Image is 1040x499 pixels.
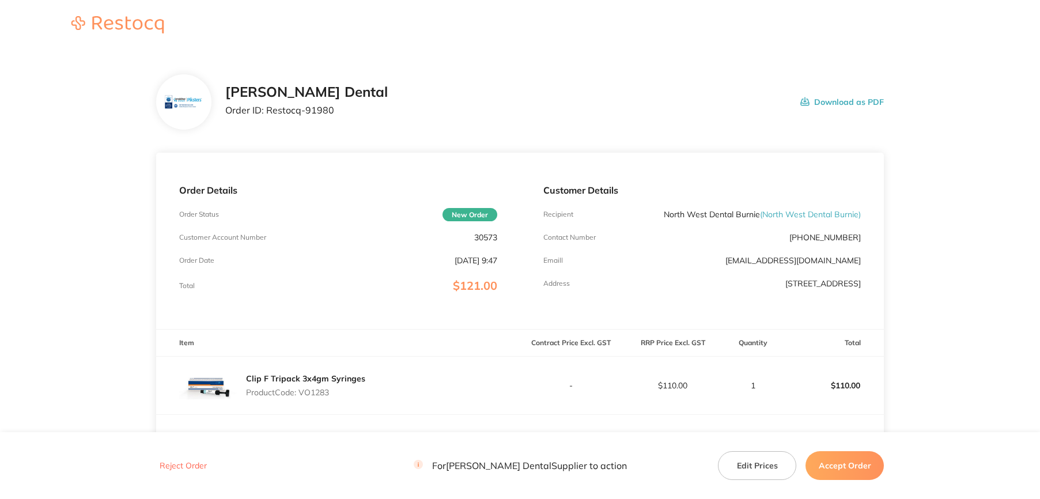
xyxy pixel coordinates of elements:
p: Customer Account Number [179,233,266,241]
p: Emaill [543,256,563,264]
span: New Order [443,208,497,221]
th: RRP Price Excl. GST [622,330,724,357]
p: $110.00 [622,381,723,390]
p: Customer Details [543,185,861,195]
p: Contact Number [543,233,596,241]
img: bnV5aml6aA [165,84,202,121]
span: ( North West Dental Burnie ) [760,209,861,220]
button: Accept Order [805,451,884,480]
p: Order Status [179,210,219,218]
button: Edit Prices [718,451,796,480]
p: For [PERSON_NAME] Dental Supplier to action [414,460,627,471]
p: Order Details [179,185,497,195]
p: [DATE] 9:47 [455,256,497,265]
p: Product Code: VO1283 [246,388,365,397]
th: Quantity [724,330,782,357]
th: Item [156,330,520,357]
p: 30573 [474,233,497,242]
button: Reject Order [156,461,210,471]
img: a3k2NWV1bA [179,357,237,414]
p: $110.00 [782,372,883,399]
a: Restocq logo [60,16,175,35]
p: Address [543,279,570,288]
p: Order ID: Restocq- 91980 [225,105,388,115]
p: [PHONE_NUMBER] [789,233,861,242]
button: Download as PDF [800,84,884,120]
p: Recipient [543,210,573,218]
p: [STREET_ADDRESS] [785,279,861,288]
a: [EMAIL_ADDRESS][DOMAIN_NAME] [725,255,861,266]
p: Order Date [179,256,214,264]
td: Message: - [156,414,520,449]
p: Total [179,282,195,290]
a: Clip F Tripack 3x4gm Syringes [246,373,365,384]
th: Contract Price Excl. GST [520,330,622,357]
p: North West Dental Burnie [664,210,861,219]
th: Total [782,330,884,357]
p: - [521,381,622,390]
img: Restocq logo [60,16,175,33]
span: $121.00 [453,278,497,293]
p: 1 [724,381,781,390]
h2: [PERSON_NAME] Dental [225,84,388,100]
